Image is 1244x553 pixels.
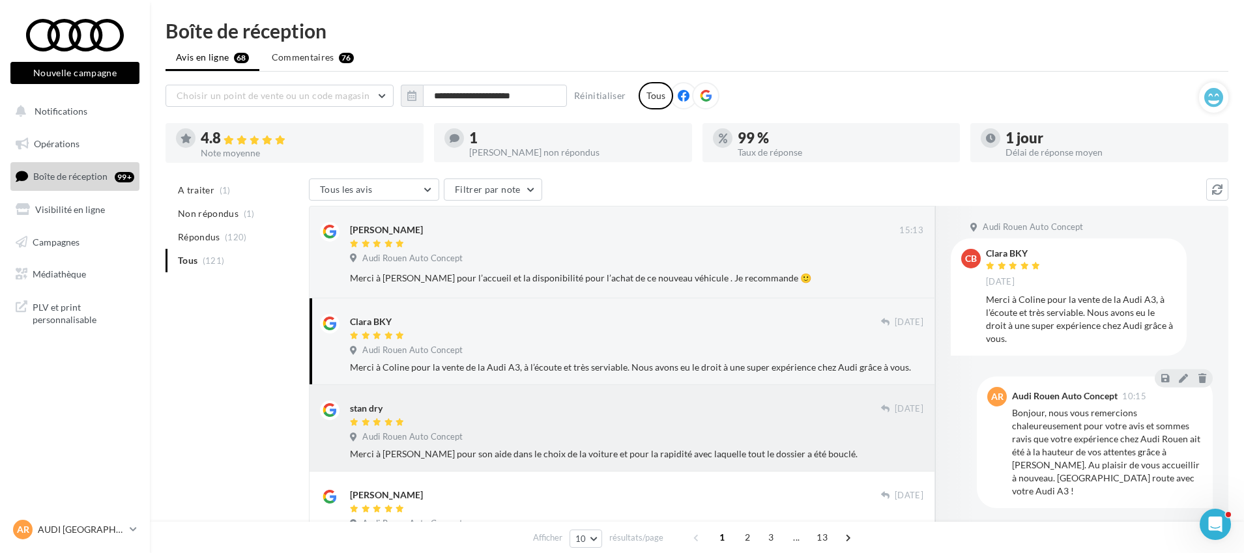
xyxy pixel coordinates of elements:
[362,345,463,356] span: Audi Rouen Auto Concept
[899,225,923,236] span: 15:13
[8,98,137,125] button: Notifications
[8,229,142,256] a: Campagnes
[609,532,663,544] span: résultats/page
[569,88,631,104] button: Réinitialiser
[10,517,139,542] a: AR AUDI [GEOGRAPHIC_DATA]
[35,106,87,117] span: Notifications
[575,533,586,544] span: 10
[1200,509,1231,540] iframe: Intercom live chat
[986,293,1176,345] div: Merci à Coline pour la vente de la Audi A3, à l’écoute et très serviable. Nous avons eu le droit ...
[309,178,439,201] button: Tous les avis
[8,293,142,332] a: PLV et print personnalisable
[738,131,950,145] div: 99 %
[350,315,392,328] div: Clara BKY
[33,236,80,247] span: Campagnes
[444,178,542,201] button: Filtrer par note
[178,207,239,220] span: Non répondus
[10,62,139,84] button: Nouvelle campagne
[1122,392,1146,401] span: 10:15
[178,184,214,197] span: A traiter
[350,447,923,461] div: Merci à [PERSON_NAME] pour son aide dans le choix de la voiture et pour la rapidité avec laquelle...
[1012,391,1118,401] div: Audi Rouen Auto Concept
[320,184,373,195] span: Tous les avis
[991,390,1004,403] span: AR
[350,402,383,415] div: stan dry
[895,317,923,328] span: [DATE]
[811,527,833,548] span: 13
[272,51,334,64] span: Commentaires
[570,530,603,548] button: 10
[895,403,923,415] span: [DATE]
[362,253,463,264] span: Audi Rouen Auto Concept
[1012,406,1202,498] div: Bonjour, nous vous remercions chaleureusement pour votre avis et sommes ravis que votre expérienc...
[1005,131,1218,145] div: 1 jour
[8,261,142,288] a: Médiathèque
[17,523,29,536] span: AR
[639,82,673,109] div: Tous
[201,149,413,158] div: Note moyenne
[895,490,923,502] span: [DATE]
[220,185,231,195] span: (1)
[38,523,124,536] p: AUDI [GEOGRAPHIC_DATA]
[469,148,682,157] div: [PERSON_NAME] non répondus
[350,489,423,502] div: [PERSON_NAME]
[244,208,255,219] span: (1)
[8,196,142,223] a: Visibilité en ligne
[35,204,105,215] span: Visibilité en ligne
[34,138,80,149] span: Opérations
[737,527,758,548] span: 2
[986,276,1015,288] span: [DATE]
[350,223,423,236] div: [PERSON_NAME]
[738,148,950,157] div: Taux de réponse
[469,131,682,145] div: 1
[350,272,839,285] div: Merci à [PERSON_NAME] pour l’accueil et la disponibilité pour l’achat de ce nouveau véhicule . Je...
[8,130,142,158] a: Opérations
[33,298,134,326] span: PLV et print personnalisable
[339,53,354,63] div: 76
[8,162,142,190] a: Boîte de réception99+
[115,172,134,182] div: 99+
[225,232,247,242] span: (120)
[362,431,463,443] span: Audi Rouen Auto Concept
[786,527,807,548] span: ...
[33,171,108,182] span: Boîte de réception
[33,268,86,279] span: Médiathèque
[166,85,394,107] button: Choisir un point de vente ou un code magasin
[1005,148,1218,157] div: Délai de réponse moyen
[166,21,1228,40] div: Boîte de réception
[760,527,781,548] span: 3
[965,252,977,265] span: CB
[178,231,220,244] span: Répondus
[533,532,562,544] span: Afficher
[983,221,1083,233] span: Audi Rouen Auto Concept
[986,249,1043,258] div: Clara BKY
[177,90,369,101] span: Choisir un point de vente ou un code magasin
[350,361,923,374] div: Merci à Coline pour la vente de la Audi A3, à l’écoute et très serviable. Nous avons eu le droit ...
[362,518,463,530] span: Audi Rouen Auto Concept
[201,131,413,146] div: 4.8
[712,527,732,548] span: 1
